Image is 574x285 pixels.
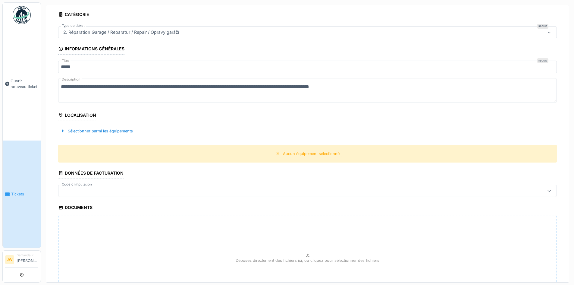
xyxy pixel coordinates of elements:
[17,253,38,258] div: Demandeur
[11,78,38,90] span: Ouvrir nouveau ticket
[61,58,71,63] label: Titre
[58,44,124,55] div: Informations générales
[537,24,548,29] div: Requis
[537,58,548,63] div: Requis
[61,76,82,83] label: Description
[3,27,41,141] a: Ouvrir nouveau ticket
[58,203,93,213] div: Documents
[11,191,38,197] span: Tickets
[283,151,340,157] div: Aucun équipement sélectionné
[3,141,41,248] a: Tickets
[58,127,135,135] div: Sélectionner parmi les équipements
[61,23,86,28] label: Type de ticket
[5,253,38,268] a: JW Demandeur[PERSON_NAME]
[236,258,379,263] p: Déposez directement des fichiers ici, ou cliquez pour sélectionner des fichiers
[58,111,96,121] div: Localisation
[17,253,38,266] li: [PERSON_NAME]
[5,255,14,264] li: JW
[61,182,93,187] label: Code d'imputation
[58,169,124,179] div: Données de facturation
[13,6,31,24] img: Badge_color-CXgf-gQk.svg
[58,10,89,20] div: Catégorie
[61,29,181,36] div: 2. Réparation Garage / Reparatur / Repair / Opravy garáží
